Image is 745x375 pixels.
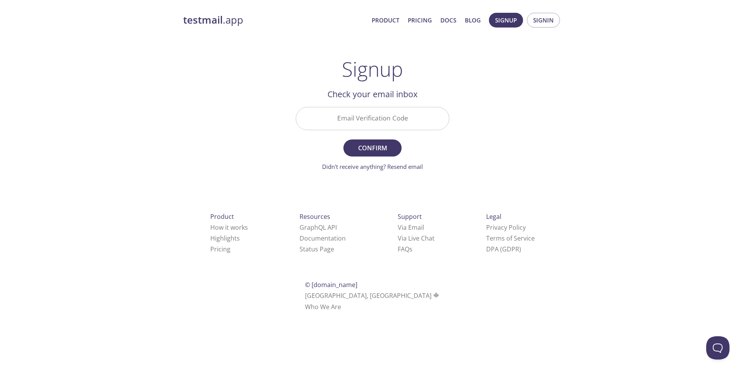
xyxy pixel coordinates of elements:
[210,234,240,243] a: Highlights
[409,245,412,253] span: s
[408,15,432,25] a: Pricing
[343,139,402,157] button: Confirm
[305,303,341,311] a: Who We Are
[183,14,366,27] a: testmail.app
[489,13,523,28] button: Signup
[305,291,440,300] span: [GEOGRAPHIC_DATA], [GEOGRAPHIC_DATA]
[300,245,334,253] a: Status Page
[486,234,535,243] a: Terms of Service
[486,223,526,232] a: Privacy Policy
[465,15,481,25] a: Blog
[398,223,424,232] a: Via Email
[527,13,560,28] button: Signin
[372,15,399,25] a: Product
[342,57,403,81] h1: Signup
[533,15,554,25] span: Signin
[398,234,435,243] a: Via Live Chat
[322,163,423,170] a: Didn't receive anything? Resend email
[210,223,248,232] a: How it works
[495,15,517,25] span: Signup
[210,212,234,221] span: Product
[300,223,337,232] a: GraphQL API
[300,234,346,243] a: Documentation
[398,245,412,253] a: FAQ
[300,212,330,221] span: Resources
[183,13,223,27] strong: testmail
[706,336,729,360] iframe: Help Scout Beacon - Open
[398,212,422,221] span: Support
[440,15,456,25] a: Docs
[352,143,393,153] span: Confirm
[305,280,357,289] span: © [DOMAIN_NAME]
[486,212,501,221] span: Legal
[486,245,521,253] a: DPA (GDPR)
[296,88,449,101] h2: Check your email inbox
[210,245,230,253] a: Pricing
